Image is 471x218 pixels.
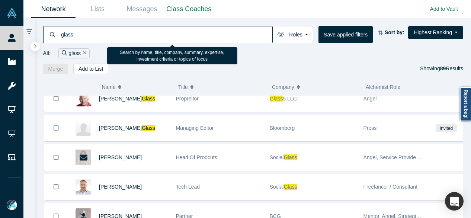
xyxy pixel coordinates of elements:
span: 5 LLC [283,96,297,102]
div: Showing [420,64,463,74]
button: Bookmark [45,86,68,112]
strong: 89 [440,65,446,71]
button: Save applied filters [318,26,373,43]
button: Roles [272,26,313,43]
span: Social [270,154,284,160]
a: [PERSON_NAME] [99,184,142,190]
a: [PERSON_NAME]Glass [99,125,155,131]
span: Freelancer / Consultant [363,184,418,190]
span: Bloomberg [270,125,295,131]
a: Lists [76,0,120,18]
span: Angel [363,96,377,102]
span: Press [363,125,377,131]
button: Add to List [73,64,108,74]
span: Invited [436,124,456,132]
button: Remove Filter [81,49,86,58]
span: Glass [284,154,297,160]
button: Merge [43,64,68,74]
a: [PERSON_NAME] [99,154,142,160]
div: glass [58,48,89,58]
span: Glass [284,184,297,190]
img: Kathryn Glass's Profile Image [76,120,91,136]
a: Network [31,0,76,18]
strong: Sort by: [385,29,404,35]
button: Highest Ranking [408,26,463,39]
span: Alchemist Role [366,84,400,90]
span: Tech Lead [176,184,200,190]
button: Add to Vault [425,4,463,14]
button: Company [272,79,358,95]
span: Glass [142,125,155,131]
span: Glass [142,96,155,102]
span: Head Of Prodcuts [176,154,217,160]
img: Mia Scott's Account [7,200,17,210]
img: Alchemist Vault Logo [7,8,17,18]
button: Bookmark [45,145,68,170]
button: Bookmark [45,115,68,141]
span: Social [270,184,284,190]
span: [PERSON_NAME] [99,96,142,102]
input: Search by name, title, company, summary, expertise, investment criteria or topics of focus [60,26,272,43]
span: [PERSON_NAME] [99,125,142,131]
img: Ken Glass's Profile Image [76,91,91,106]
span: Managing Editor [176,125,214,131]
span: Propreitor [176,96,199,102]
span: Name [102,79,115,95]
a: Report a bug! [460,87,471,121]
span: Glass [270,96,283,102]
button: Title [178,79,264,95]
button: Name [102,79,170,95]
a: Messages [120,0,164,18]
img: Valentin Dragan's Profile Image [76,179,91,195]
span: Results [440,65,463,71]
a: [PERSON_NAME]Glass [99,96,155,102]
span: Title [178,79,188,95]
span: Company [272,79,294,95]
button: Bookmark [45,174,68,200]
a: Class Coaches [164,0,214,18]
span: All: [43,49,51,57]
